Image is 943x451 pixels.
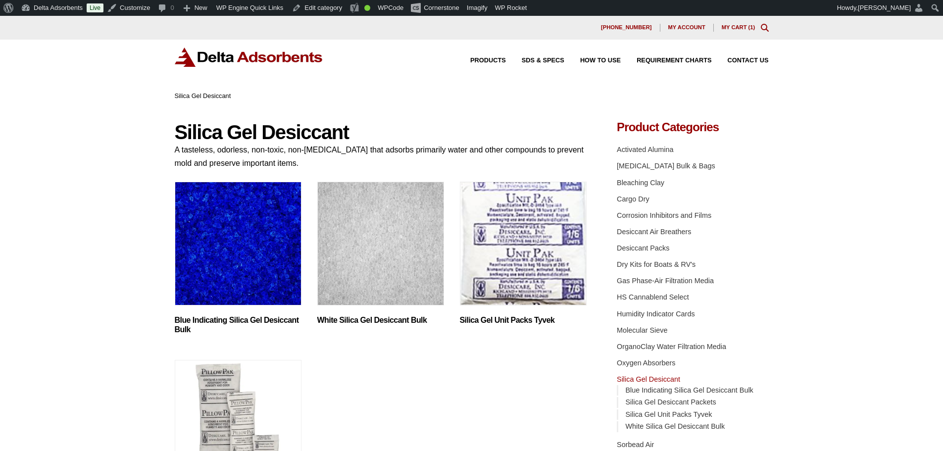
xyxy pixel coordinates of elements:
a: SDS & SPECS [506,57,564,64]
img: White Silica Gel Desiccant Bulk [317,182,444,305]
span: Contact Us [728,57,769,64]
span: How to Use [580,57,621,64]
div: Toggle Modal Content [761,24,769,32]
a: Humidity Indicator Cards [617,310,695,318]
span: 1 [750,24,753,30]
a: Gas Phase-Air Filtration Media [617,277,714,285]
span: Products [470,57,506,64]
a: Oxygen Absorbers [617,359,675,367]
a: Sorbead Air [617,441,654,449]
a: [MEDICAL_DATA] Bulk & Bags [617,162,715,170]
a: Visit product category Silica Gel Unit Packs Tyvek [460,182,587,325]
a: Activated Alumina [617,146,673,153]
a: Requirement Charts [621,57,711,64]
a: Silica Gel Unit Packs Tyvek [625,410,712,418]
h4: Product Categories [617,121,768,133]
a: White Silica Gel Desiccant Bulk [625,422,725,430]
a: Corrosion Inhibitors and Films [617,211,711,219]
span: SDS & SPECS [522,57,564,64]
div: Good [364,5,370,11]
h2: Silica Gel Unit Packs Tyvek [460,315,587,325]
a: Blue Indicating Silica Gel Desiccant Bulk [625,386,753,394]
a: Products [454,57,506,64]
span: My account [668,25,705,30]
a: Visit product category Blue Indicating Silica Gel Desiccant Bulk [175,182,301,334]
a: Contact Us [712,57,769,64]
a: Visit product category White Silica Gel Desiccant Bulk [317,182,444,325]
h1: Silica Gel Desiccant [175,121,588,143]
a: My account [660,24,714,32]
span: Silica Gel Desiccant [175,92,231,100]
a: How to Use [564,57,621,64]
a: HS Cannablend Select [617,293,689,301]
a: Molecular Sieve [617,326,667,334]
img: Silica Gel Unit Packs Tyvek [460,182,587,305]
span: Requirement Charts [637,57,711,64]
a: My Cart (1) [722,24,755,30]
a: OrganoClay Water Filtration Media [617,343,726,351]
span: [PERSON_NAME] [858,4,911,11]
a: [PHONE_NUMBER] [593,24,660,32]
a: Dry Kits for Boats & RV's [617,260,695,268]
a: Desiccant Air Breathers [617,228,691,236]
span: [PHONE_NUMBER] [601,25,652,30]
a: Desiccant Packs [617,244,669,252]
img: Blue Indicating Silica Gel Desiccant Bulk [175,182,301,305]
p: A tasteless, odorless, non-toxic, non-[MEDICAL_DATA] that adsorbs primarily water and other compo... [175,143,588,170]
a: Bleaching Clay [617,179,664,187]
h2: Blue Indicating Silica Gel Desiccant Bulk [175,315,301,334]
img: Delta Adsorbents [175,48,323,67]
a: Cargo Dry [617,195,649,203]
a: Live [87,3,103,12]
h2: White Silica Gel Desiccant Bulk [317,315,444,325]
a: Silica Gel Desiccant Packets [625,398,716,406]
a: Silica Gel Desiccant [617,375,680,383]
